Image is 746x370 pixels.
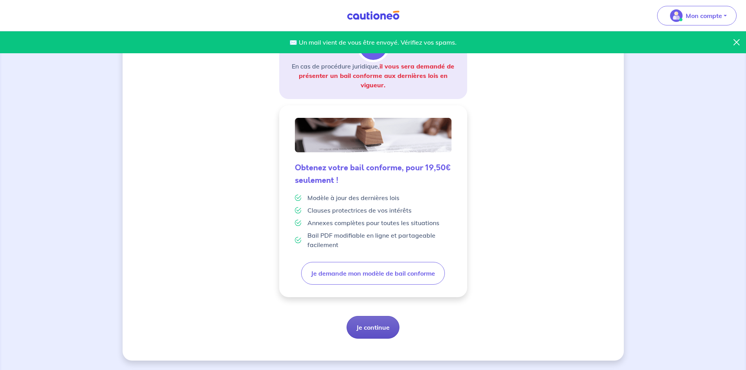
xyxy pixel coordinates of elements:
[670,9,683,22] img: illu_account_valid_menu.svg
[295,118,452,152] img: valid-lease.png
[686,11,722,20] p: Mon compte
[307,218,439,227] p: Annexes complètes pour toutes les situations
[307,193,399,202] p: Modèle à jour des dernières lois
[299,62,455,89] strong: il vous sera demandé de présenter un bail conforme aux dernières lois en vigueur.
[347,316,399,339] button: Je continue
[344,11,403,20] img: Cautioneo
[307,206,412,215] p: Clauses protectrices de vos intérêts
[301,262,445,285] button: Je demande mon modèle de bail conforme
[657,6,737,25] button: illu_account_valid_menu.svgMon compte
[295,162,452,187] h5: Obtenez votre bail conforme, pour 19,50€ seulement !
[289,61,458,90] p: En cas de procédure juridique,
[307,231,452,249] p: Bail PDF modifiable en ligne et partageable facilement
